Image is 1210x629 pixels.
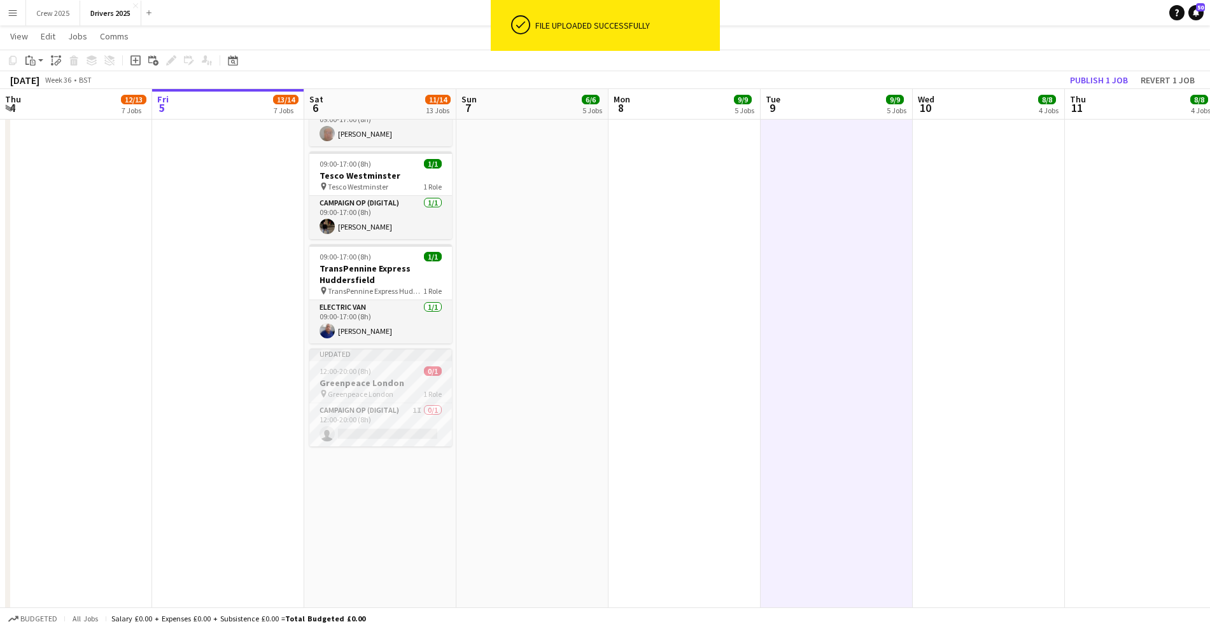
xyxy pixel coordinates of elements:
[328,182,388,191] span: Tesco Westminster
[1068,100,1086,115] span: 11
[1065,72,1133,88] button: Publish 1 job
[5,28,33,45] a: View
[535,20,715,31] div: File uploaded successfully
[764,100,780,115] span: 9
[5,93,21,105] span: Thu
[916,100,934,115] span: 10
[111,614,365,623] div: Salary £0.00 + Expenses £0.00 + Subsistence £0.00 =
[6,612,59,626] button: Budgeted
[423,182,442,191] span: 1 Role
[614,93,630,105] span: Mon
[1038,95,1056,104] span: 8/8
[460,100,477,115] span: 7
[1196,3,1205,11] span: 50
[735,106,754,115] div: 5 Jobs
[68,31,87,42] span: Jobs
[42,75,74,85] span: Week 36
[309,263,452,286] h3: TransPennine Express Huddersfield
[425,95,451,104] span: 11/14
[309,349,452,446] app-job-card: Updated12:00-20:00 (8h)0/1Greenpeace London Greenpeace London1 RoleCampaign Op (Digital)1I0/112:0...
[3,100,21,115] span: 4
[309,300,452,343] app-card-role: Electric Van1/109:00-17:00 (8h)[PERSON_NAME]
[582,106,602,115] div: 5 Jobs
[309,196,452,239] app-card-role: Campaign Op (Digital)1/109:00-17:00 (8h)[PERSON_NAME]
[274,106,298,115] div: 7 Jobs
[309,349,452,359] div: Updated
[36,28,60,45] a: Edit
[285,614,365,623] span: Total Budgeted £0.00
[320,159,371,169] span: 09:00-17:00 (8h)
[309,377,452,389] h3: Greenpeace London
[320,366,371,376] span: 12:00-20:00 (8h)
[309,93,323,105] span: Sat
[328,389,393,399] span: Greenpeace London
[20,614,57,623] span: Budgeted
[424,159,442,169] span: 1/1
[309,244,452,343] app-job-card: 09:00-17:00 (8h)1/1TransPennine Express Huddersfield TransPennine Express Huddersfield1 RoleElect...
[582,95,600,104] span: 6/6
[423,286,442,296] span: 1 Role
[426,106,450,115] div: 13 Jobs
[424,252,442,261] span: 1/1
[79,75,92,85] div: BST
[26,1,80,25] button: Crew 2025
[121,95,146,104] span: 12/13
[80,1,141,25] button: Drivers 2025
[918,93,934,105] span: Wed
[10,31,28,42] span: View
[766,93,780,105] span: Tue
[423,389,442,399] span: 1 Role
[1188,5,1204,20] a: 50
[41,31,55,42] span: Edit
[328,286,423,296] span: TransPennine Express Huddersfield
[309,170,452,181] h3: Tesco Westminster
[309,151,452,239] app-job-card: 09:00-17:00 (8h)1/1Tesco Westminster Tesco Westminster1 RoleCampaign Op (Digital)1/109:00-17:00 (...
[307,100,323,115] span: 6
[95,28,134,45] a: Comms
[100,31,129,42] span: Comms
[157,93,169,105] span: Fri
[309,103,452,146] app-card-role: Campaign Op (Digital)1/109:00-17:00 (8h)[PERSON_NAME]
[424,366,442,376] span: 0/1
[273,95,299,104] span: 13/14
[461,93,477,105] span: Sun
[155,100,169,115] span: 5
[309,403,452,446] app-card-role: Campaign Op (Digital)1I0/112:00-20:00 (8h)
[320,252,371,261] span: 09:00-17:00 (8h)
[63,28,92,45] a: Jobs
[887,106,906,115] div: 5 Jobs
[1136,72,1200,88] button: Revert 1 job
[1039,106,1059,115] div: 4 Jobs
[122,106,146,115] div: 7 Jobs
[612,100,630,115] span: 8
[10,74,39,86] div: [DATE]
[734,95,752,104] span: 9/9
[1190,95,1208,104] span: 8/8
[886,95,904,104] span: 9/9
[1070,93,1086,105] span: Thu
[70,614,101,623] span: All jobs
